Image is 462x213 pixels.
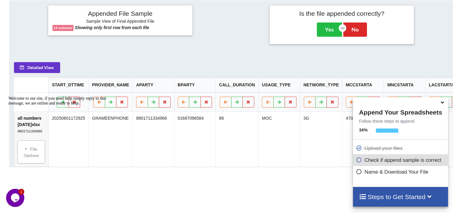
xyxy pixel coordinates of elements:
[174,78,216,92] th: BPARTY
[258,112,300,167] td: MOC
[2,2,100,12] span: Welcome to our site, if you need help simply reply to this message, we are online and ready to help.
[215,78,258,92] th: CALL_DURATION
[53,10,188,18] h4: Appended File Sample
[215,112,258,167] td: 86
[14,62,60,73] button: Detailed View
[132,112,174,167] td: 8801711334966
[342,112,384,167] td: 470
[359,128,368,132] b: 34 %
[300,78,342,92] th: NETWORK_TYPE
[6,189,26,207] iframe: chat widget
[48,78,88,92] th: START_DTTIME
[343,22,367,36] button: No
[353,107,448,116] h4: Append Your Spreadsheets
[317,22,342,36] button: Yes
[384,78,425,92] th: MNCSTARTA
[356,168,447,176] p: Name & Download Your File
[88,78,132,92] th: PROVIDER_NAME
[75,25,149,30] b: Showing only first row from each file
[356,156,447,164] p: Check if append sample is correct
[300,112,342,167] td: 3G
[2,2,112,12] div: Welcome to our site, if you need help simply reply to this message, we are online and ready to help.
[274,10,409,17] h4: Is the file appended correctly?
[356,145,447,152] p: Upload your files
[174,112,216,167] td: 01687096584
[342,78,384,92] th: MCCSTARTA
[353,118,448,124] p: Follow these steps to append
[132,78,174,92] th: APARTY
[359,193,442,201] h4: Steps to Get Started
[6,94,115,186] iframe: chat widget
[54,26,73,30] b: 14 columns
[53,19,188,25] h6: Sample View of Final Appended File
[258,78,300,92] th: USAGE_TYPE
